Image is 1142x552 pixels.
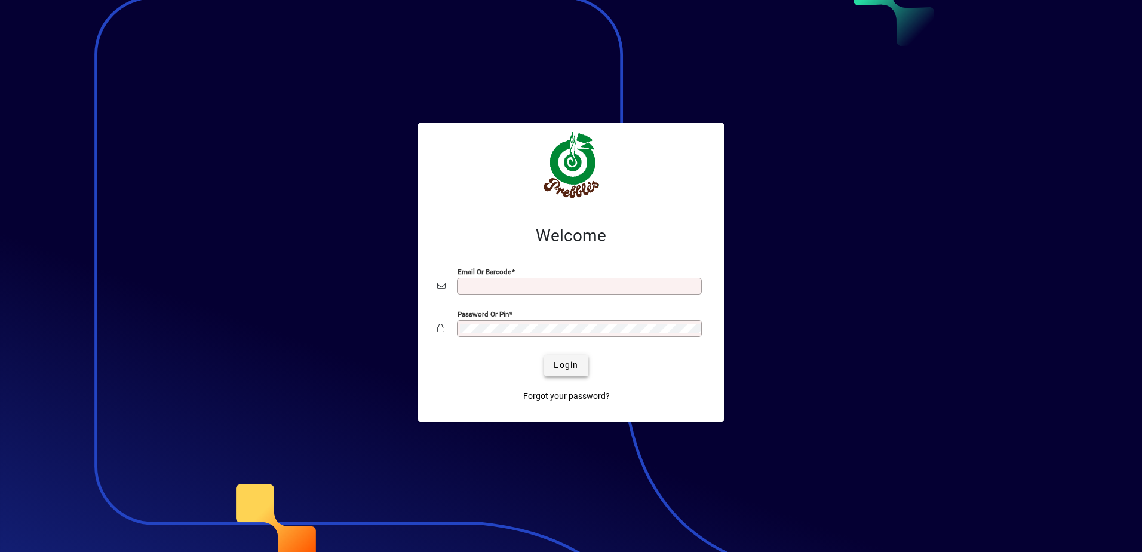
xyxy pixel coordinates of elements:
[458,267,511,275] mat-label: Email or Barcode
[458,309,509,318] mat-label: Password or Pin
[437,226,705,246] h2: Welcome
[523,390,610,403] span: Forgot your password?
[554,359,578,372] span: Login
[544,355,588,376] button: Login
[518,386,615,407] a: Forgot your password?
